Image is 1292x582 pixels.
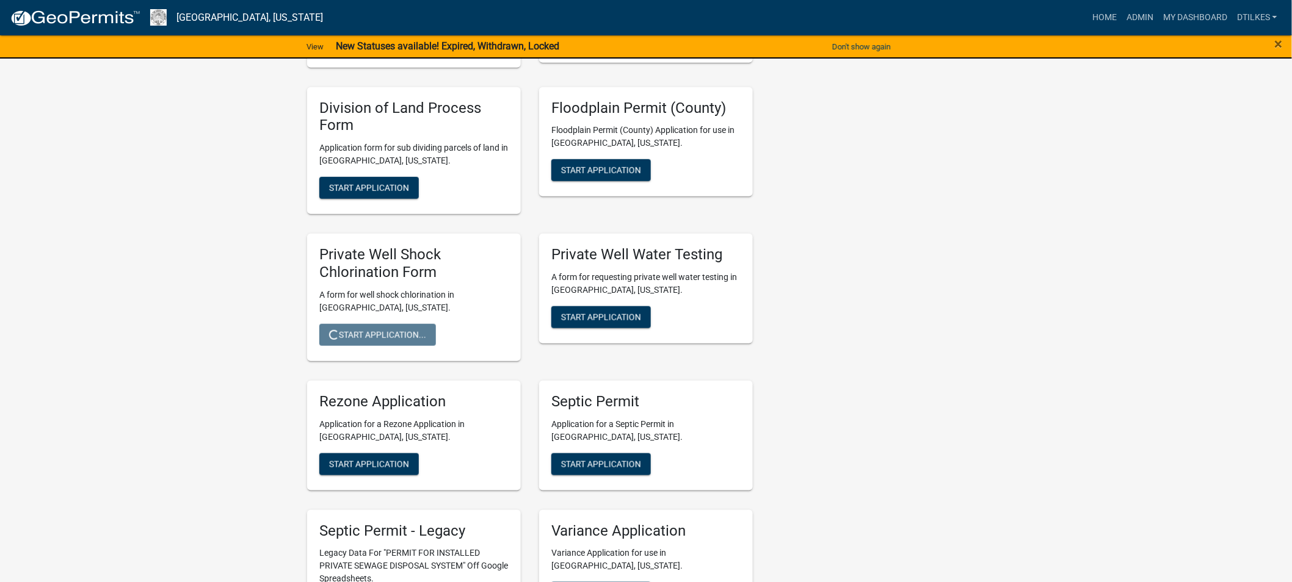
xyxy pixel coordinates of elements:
a: Admin [1122,6,1158,29]
a: Home [1087,6,1122,29]
span: Start Application [329,183,409,193]
a: My Dashboard [1158,6,1232,29]
h5: Private Well Water Testing [551,246,741,264]
a: [GEOGRAPHIC_DATA], [US_STATE] [176,7,323,28]
h5: Private Well Shock Chlorination Form [319,246,509,281]
strong: New Statuses available! Expired, Withdrawn, Locked [336,40,559,52]
h5: Floodplain Permit (County) [551,99,741,117]
span: Start Application [561,459,641,469]
button: Start Application [551,159,651,181]
h5: Septic Permit [551,393,741,411]
a: View [302,37,328,57]
button: Start Application [319,177,419,199]
button: Close [1275,37,1283,51]
p: Application for a Rezone Application in [GEOGRAPHIC_DATA], [US_STATE]. [319,418,509,444]
span: Start Application... [329,329,426,339]
span: Start Application [561,312,641,322]
h5: Rezone Application [319,393,509,411]
p: Floodplain Permit (County) Application for use in [GEOGRAPHIC_DATA], [US_STATE]. [551,124,741,149]
p: Application for a Septic Permit in [GEOGRAPHIC_DATA], [US_STATE]. [551,418,741,444]
a: dtilkes [1232,6,1282,29]
button: Start Application [319,453,419,475]
p: Variance Application for use in [GEOGRAPHIC_DATA], [US_STATE]. [551,547,741,572]
button: Start Application [551,453,651,475]
p: A form for well shock chlorination in [GEOGRAPHIC_DATA], [US_STATE]. [319,289,509,314]
span: Start Application [329,459,409,469]
button: Start Application [551,306,651,328]
p: Application form for sub dividing parcels of land in [GEOGRAPHIC_DATA], [US_STATE]. [319,142,509,167]
h5: Septic Permit - Legacy [319,522,509,540]
p: A form for requesting private well water testing in [GEOGRAPHIC_DATA], [US_STATE]. [551,271,741,296]
h5: Variance Application [551,522,741,540]
img: Franklin County, Iowa [150,9,167,26]
span: × [1275,35,1283,52]
button: Don't show again [827,37,896,57]
button: Start Application... [319,324,436,346]
span: Start Application [561,165,641,175]
h5: Division of Land Process Form [319,99,509,135]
